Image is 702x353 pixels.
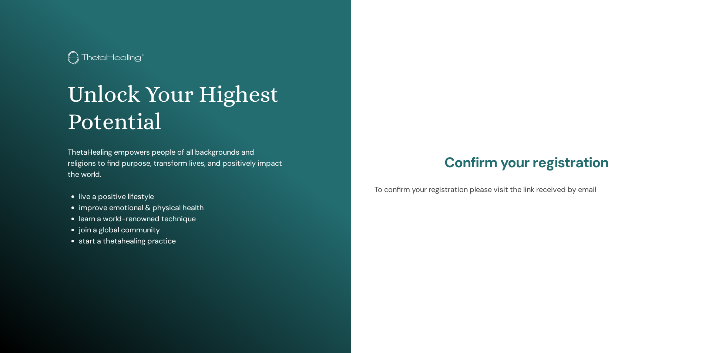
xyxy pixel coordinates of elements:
[79,224,283,235] li: join a global community
[79,191,283,202] li: live a positive lifestyle
[374,184,679,195] p: To confirm your registration please visit the link received by email
[79,235,283,246] li: start a thetahealing practice
[79,202,283,213] li: improve emotional & physical health
[374,154,679,171] h2: Confirm your registration
[79,213,283,224] li: learn a world-renowned technique
[68,147,283,180] p: ThetaHealing empowers people of all backgrounds and religions to find purpose, transform lives, a...
[68,81,283,136] h1: Unlock Your Highest Potential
